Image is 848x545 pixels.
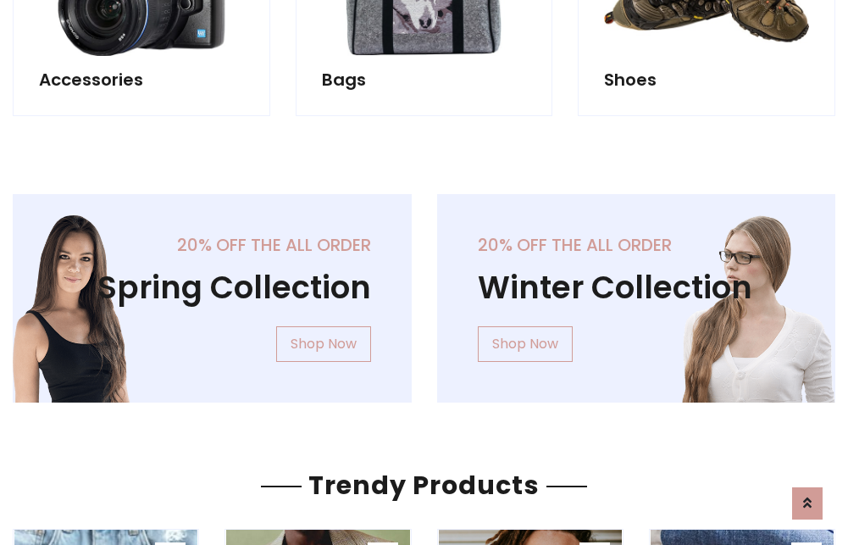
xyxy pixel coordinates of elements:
a: Shop Now [478,326,573,362]
h1: Spring Collection [53,269,371,306]
h5: 20% off the all order [53,235,371,255]
h5: Shoes [604,70,809,90]
h5: Accessories [39,70,244,90]
span: Trendy Products [302,467,546,503]
h5: 20% off the all order [478,235,795,255]
a: Shop Now [276,326,371,362]
h5: Bags [322,70,527,90]
h1: Winter Collection [478,269,795,306]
